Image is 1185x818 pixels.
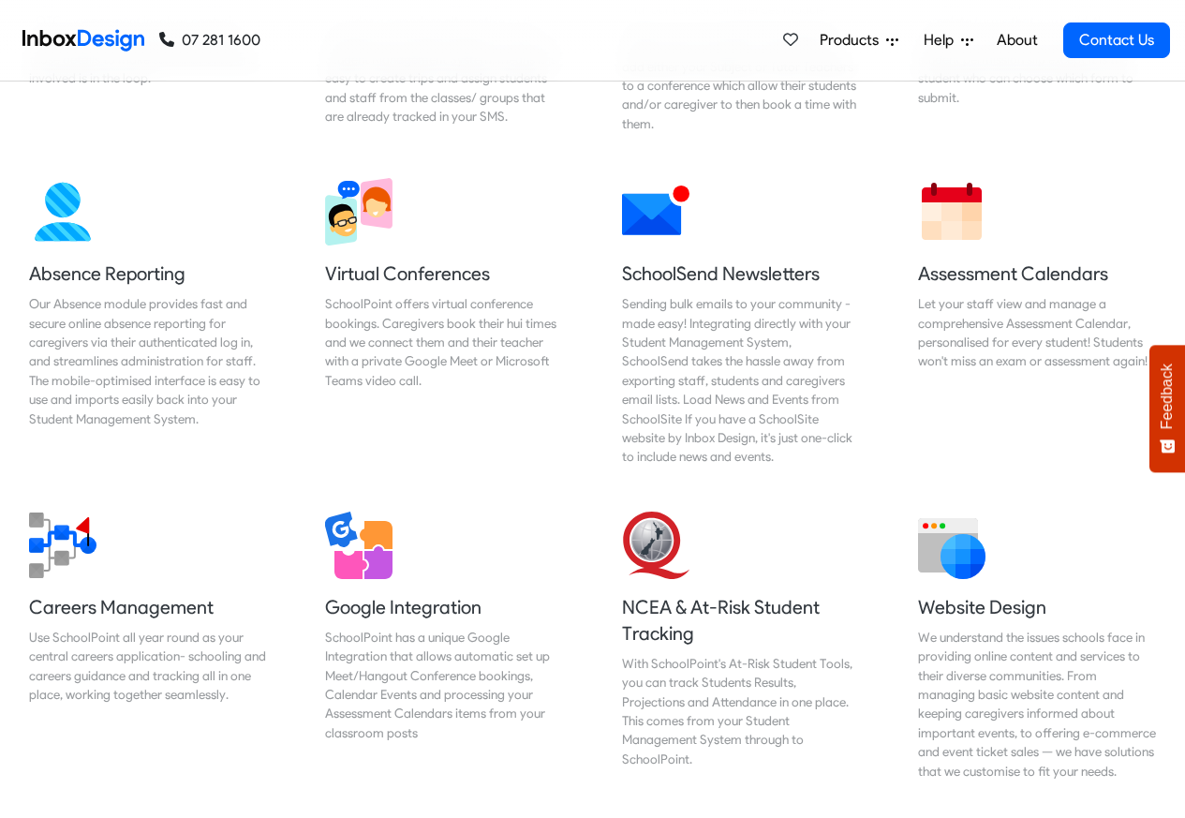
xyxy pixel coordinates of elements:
img: 2022_01_13_icon_calendar.svg [918,178,985,245]
h5: Absence Reporting [29,260,267,287]
h5: Website Design [918,594,1156,620]
span: Products [820,29,886,52]
img: 2022_03_30_icon_virtual_conferences.svg [325,178,393,245]
a: Virtual Conferences SchoolPoint offers virtual conference bookings. Caregivers book their hui tim... [310,163,578,482]
h5: Virtual Conferences [325,260,563,287]
img: 2022_01_13_icon_nzqa.svg [622,512,689,579]
a: Contact Us [1063,22,1170,58]
img: 2022_01_13_icon_google_integration.svg [325,512,393,579]
h5: SchoolSend Newsletters [622,260,860,287]
button: Feedback - Show survey [1149,345,1185,472]
div: With SchoolPoint's At-Risk Student Tools, you can track Students Results, Projections and Attenda... [622,654,860,768]
div: Our Absence module provides fast and secure online absence reporting for caregivers via their aut... [29,294,267,428]
span: Help [924,29,961,52]
h5: Assessment Calendars [918,260,1156,287]
div: SchoolPoint has a unique Google Integration that allows automatic set up Meet/Hangout Conference ... [325,628,563,742]
a: Absence Reporting Our Absence module provides fast and secure online absence reporting for caregi... [14,163,282,482]
img: 2022_01_13_icon_career_management.svg [29,512,96,579]
a: Help [916,22,981,59]
a: Careers Management Use SchoolPoint all year round as your central careers application- schooling ... [14,497,282,796]
img: 2022_01_12_icon_mail_notification.svg [622,178,689,245]
a: SchoolSend Newsletters Sending bulk emails to your community - made easy! Integrating directly wi... [607,163,875,482]
a: NCEA & At-Risk Student Tracking With SchoolPoint's At-Risk Student Tools, you can track Students ... [607,497,875,796]
div: We understand the issues schools face in providing online content and services to their diverse c... [918,628,1156,781]
h5: NCEA & At-Risk Student Tracking [622,594,860,647]
img: 2022_01_12_icon_website.svg [918,512,985,579]
img: 2022_01_13_icon_absence.svg [29,178,96,245]
h5: Google Integration [325,594,563,620]
a: Products [812,22,906,59]
a: Assessment Calendars Let your staff view and manage a comprehensive Assessment Calendar, personal... [903,163,1171,482]
a: About [991,22,1043,59]
a: 07 281 1600 [159,29,260,52]
h5: Careers Management [29,594,267,620]
div: Let your staff view and manage a comprehensive Assessment Calendar, personalised for every studen... [918,294,1156,371]
div: Sending bulk emails to your community - made easy! Integrating directly with your Student Managem... [622,294,860,467]
a: Website Design We understand the issues schools face in providing online content and services to ... [903,497,1171,796]
a: Google Integration SchoolPoint has a unique Google Integration that allows automatic set up Meet/... [310,497,578,796]
div: SchoolPoint offers virtual conference bookings. Caregivers book their hui times and we connect th... [325,294,563,390]
span: Feedback [1159,364,1176,429]
div: Use SchoolPoint all year round as your central careers application- schooling and careers guidanc... [29,628,267,705]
